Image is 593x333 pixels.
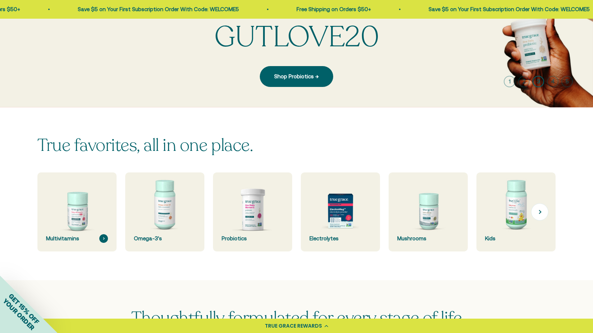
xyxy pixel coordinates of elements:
[37,134,253,157] split-lines: True favorites, all in one place.
[134,234,196,243] div: Omega-3's
[265,322,322,330] div: TRUE GRACE REWARDS
[504,76,515,87] button: 1
[260,66,333,87] a: Shop Probiotics →
[476,172,556,251] a: Kids
[389,172,468,251] a: Mushrooms
[37,172,117,251] a: Multivitamins
[301,172,380,251] a: Electrolytes
[131,306,462,330] span: Thoughtfully formulated for every stage of life
[485,234,547,243] div: Kids
[222,234,284,243] div: Probiotics
[1,297,36,332] span: YOUR ORDER
[424,5,585,14] p: Save $5 on Your First Subscription Order With Code: WELCOME5
[561,76,573,87] button: 5
[533,76,544,87] button: 3
[7,292,41,325] span: GET 15% OFF
[125,172,204,251] a: Omega-3's
[46,234,108,243] div: Multivitamins
[309,234,371,243] div: Electrolytes
[292,6,367,12] a: Free Shipping on Orders $50+
[518,76,530,87] button: 2
[73,5,235,14] p: Save $5 on Your First Subscription Order With Code: WELCOME5
[397,234,459,243] div: Mushrooms
[547,76,558,87] button: 4
[213,172,292,251] a: Probiotics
